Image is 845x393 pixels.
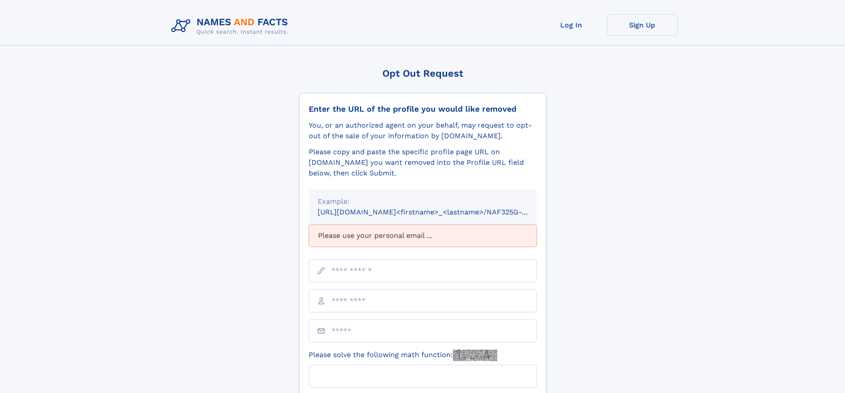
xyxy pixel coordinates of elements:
div: Please copy and paste the specific profile page URL on [DOMAIN_NAME] you want removed into the Pr... [309,147,537,179]
img: Logo Names and Facts [168,14,295,38]
div: Example: [318,196,528,207]
div: Enter the URL of the profile you would like removed [309,104,537,114]
div: Opt Out Request [299,68,546,79]
a: Log In [536,14,607,36]
small: [URL][DOMAIN_NAME]<firstname>_<lastname>/NAF325G-xxxxxxxx [318,208,554,216]
a: Sign Up [607,14,678,36]
label: Please solve the following math function: [309,350,497,361]
div: You, or an authorized agent on your behalf, may request to opt-out of the sale of your informatio... [309,120,537,141]
div: Please use your personal email ... [309,225,537,247]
